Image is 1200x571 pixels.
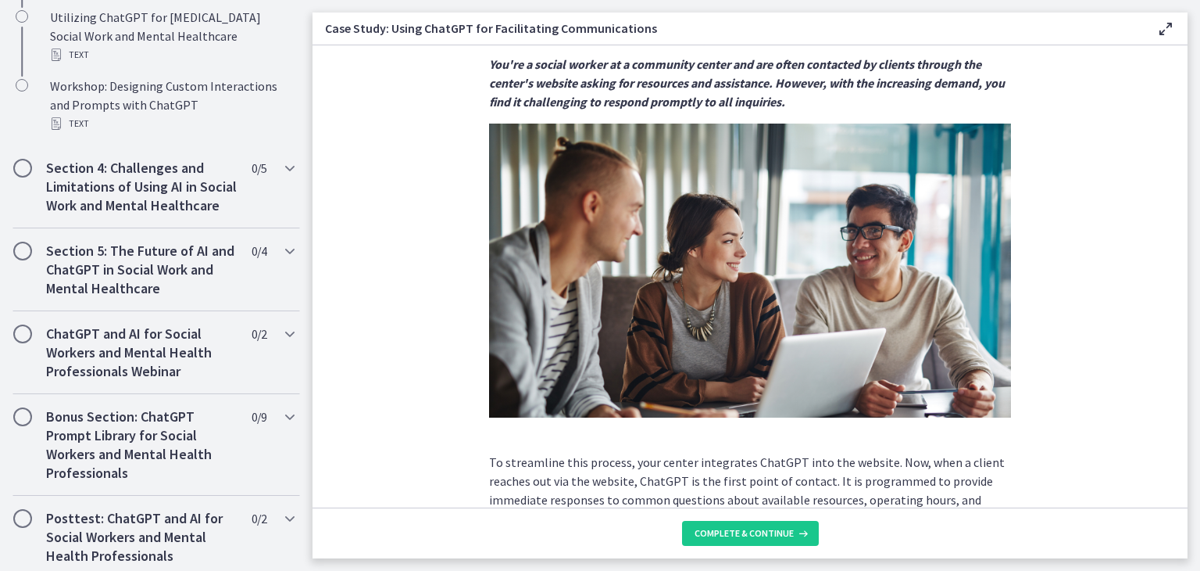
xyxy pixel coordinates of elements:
[252,509,266,528] span: 0 / 2
[682,521,819,546] button: Complete & continue
[46,159,237,215] h2: Section 4: Challenges and Limitations of Using AI in Social Work and Mental Healthcare
[252,242,266,260] span: 0 / 4
[252,408,266,426] span: 0 / 9
[46,325,237,381] h2: ChatGPT and AI for Social Workers and Mental Health Professionals Webinar
[46,408,237,483] h2: Bonus Section: ChatGPT Prompt Library for Social Workers and Mental Health Professionals
[325,19,1131,38] h3: Case Study: Using ChatGPT for Facilitating Communications
[489,56,1005,110] em: You're a social worker at a community center and are often contacted by clients through the cente...
[489,453,1011,547] p: To streamline this process, your center integrates ChatGPT into the website. Now, when a client r...
[50,45,294,64] div: Text
[50,114,294,133] div: Text
[252,159,266,178] span: 0 / 5
[46,242,237,298] h2: Section 5: The Future of AI and ChatGPT in Social Work and Mental Healthcare
[252,325,266,343] span: 0 / 2
[50,8,294,64] div: Utilizing ChatGPT for [MEDICAL_DATA] Social Work and Mental Healthcare
[46,509,237,566] h2: Posttest: ChatGPT and AI for Social Workers and Mental Health Professionals
[50,77,294,133] div: Workshop: Designing Custom Interactions and Prompts with ChatGPT
[695,527,794,540] span: Complete & continue
[489,124,1011,418] img: Slides_for_Title_Slides_for_ChatGPT_and_AI_for_Social_Work_%284%29.png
